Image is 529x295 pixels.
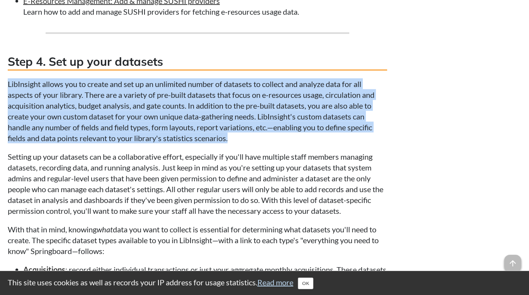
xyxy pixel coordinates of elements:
a: Read more [257,278,293,287]
button: Close [298,278,313,289]
p: With that in mind, knowing data you want to collect is essential for determining what datasets yo... [8,224,387,256]
p: LibInsight allows you to create and set up an unlimited number of datasets to collect and analyze... [8,78,387,143]
em: what [97,225,113,234]
span: arrow_upward [504,255,521,272]
a: Acquisitions [23,265,65,274]
h3: Step 4. Set up your datasets [8,53,387,71]
p: Setting up your datasets can be a collaborative effort, especially if you'll have multiple staff ... [8,151,387,216]
a: arrow_upward [504,256,521,265]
